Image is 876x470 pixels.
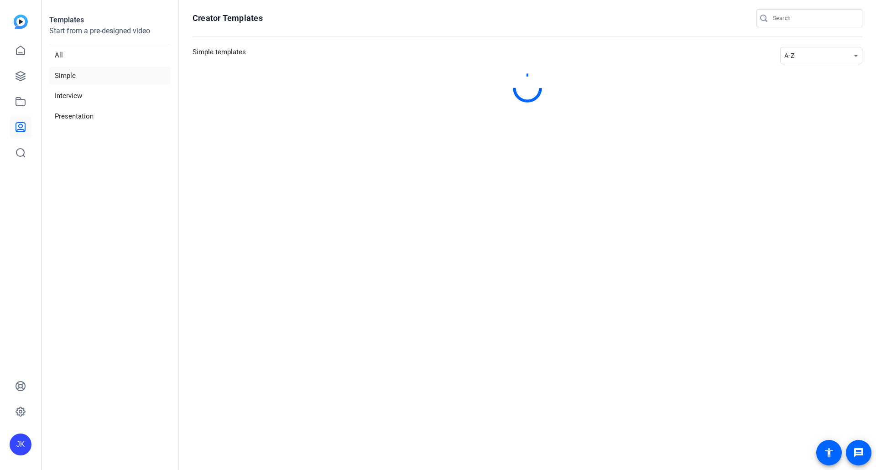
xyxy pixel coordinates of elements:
[49,26,171,44] p: Start from a pre-designed video
[824,447,834,458] mat-icon: accessibility
[10,434,31,455] div: JK
[49,46,171,65] li: All
[193,13,263,24] h1: Creator Templates
[49,107,171,126] li: Presentation
[784,52,794,59] span: A-Z
[49,87,171,105] li: Interview
[773,13,855,24] input: Search
[49,15,84,24] strong: Templates
[49,67,171,85] li: Simple
[193,47,246,64] h3: Simple templates
[853,447,864,458] mat-icon: message
[14,15,28,29] img: blue-gradient.svg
